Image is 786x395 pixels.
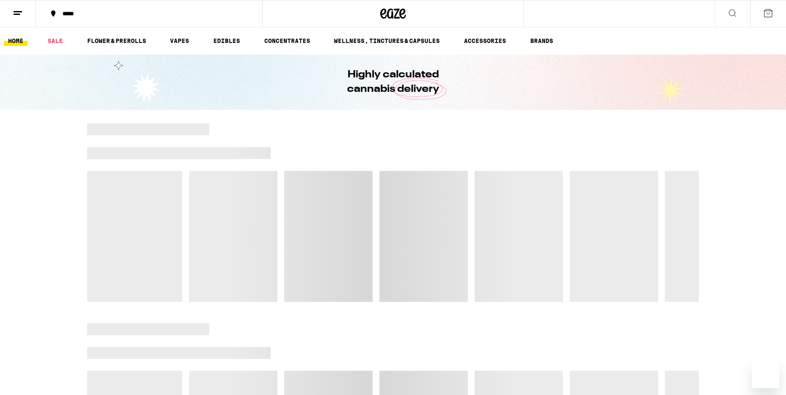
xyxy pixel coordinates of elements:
[4,36,28,46] a: HOME
[460,36,510,46] a: ACCESSORIES
[43,36,67,46] a: SALE
[526,36,557,46] a: BRANDS
[83,36,150,46] a: FLOWER & PREROLLS
[260,36,314,46] a: CONCENTRATES
[166,36,193,46] a: VAPES
[752,361,779,388] iframe: Button to launch messaging window
[209,36,244,46] a: EDIBLES
[323,68,463,97] h1: Highly calculated cannabis delivery
[330,36,444,46] a: WELLNESS, TINCTURES & CAPSULES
